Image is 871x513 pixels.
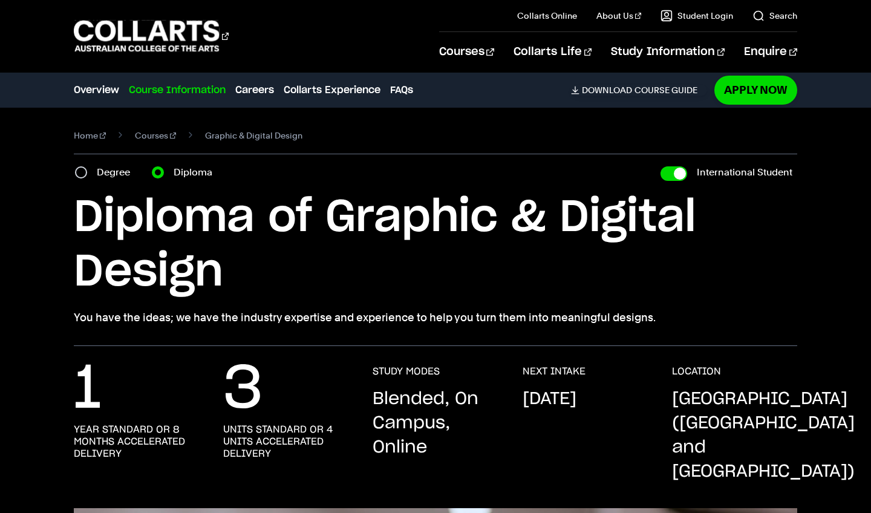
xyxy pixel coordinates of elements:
[672,387,855,484] p: [GEOGRAPHIC_DATA] ([GEOGRAPHIC_DATA] and [GEOGRAPHIC_DATA])
[571,85,707,96] a: DownloadCourse Guide
[74,309,797,326] p: You have the ideas; we have the industry expertise and experience to help you turn them into mean...
[74,191,797,299] h1: Diploma of Graphic & Digital Design
[174,164,220,181] label: Diploma
[744,32,797,72] a: Enquire
[611,32,725,72] a: Study Information
[582,85,632,96] span: Download
[74,365,101,414] p: 1
[439,32,494,72] a: Courses
[223,365,263,414] p: 3
[235,83,274,97] a: Careers
[223,423,348,460] h3: units standard or 4 units accelerated delivery
[284,83,380,97] a: Collarts Experience
[517,10,577,22] a: Collarts Online
[97,164,137,181] label: Degree
[373,387,498,460] p: Blended, On Campus, Online
[661,10,733,22] a: Student Login
[373,365,440,377] h3: STUDY MODES
[752,10,797,22] a: Search
[390,83,413,97] a: FAQs
[205,127,302,144] span: Graphic & Digital Design
[714,76,797,104] a: Apply Now
[523,387,576,411] p: [DATE]
[74,83,119,97] a: Overview
[135,127,176,144] a: Courses
[523,365,586,377] h3: NEXT INTAKE
[129,83,226,97] a: Course Information
[672,365,721,377] h3: LOCATION
[74,127,106,144] a: Home
[697,164,792,181] label: International Student
[74,19,229,53] div: Go to homepage
[514,32,592,72] a: Collarts Life
[596,10,641,22] a: About Us
[74,423,199,460] h3: year standard or 8 months accelerated delivery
